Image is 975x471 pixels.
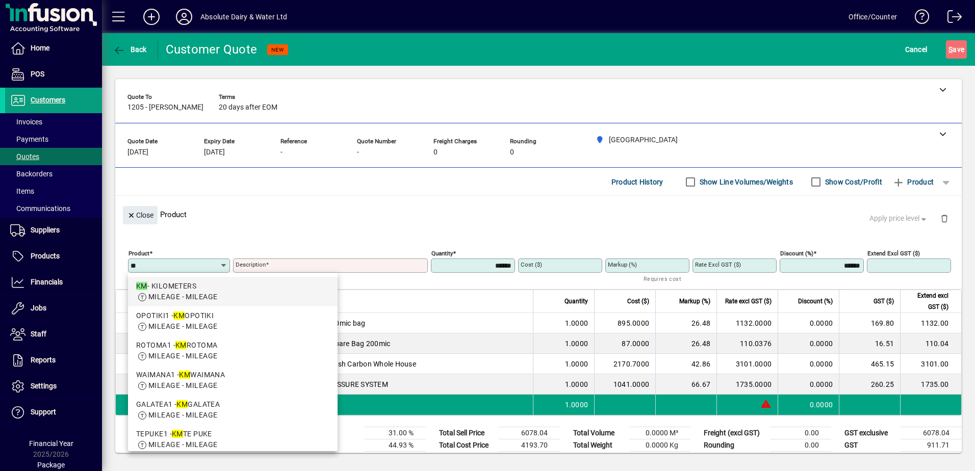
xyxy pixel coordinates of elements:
span: Suppliers [31,226,60,234]
td: 0.00 [770,427,831,439]
a: Logout [940,2,962,35]
app-page-header-button: Close [120,210,160,219]
span: Financial Year [29,439,73,448]
td: 1735.00 [900,374,961,395]
em: KM [179,371,190,379]
span: [DATE] [204,148,225,156]
a: Reports [5,348,102,373]
td: GST exclusive [839,427,901,439]
mat-option: ROTOMA1 - KM ROTOMA [128,336,338,365]
span: Items [10,187,34,195]
div: GALATEA1 - GALATEA [136,399,329,410]
span: MILEAGE - MILEAGE [148,293,217,301]
div: - KILOMETERS [136,281,329,292]
span: Settings [31,382,57,390]
a: Items [5,182,102,200]
span: Reports [31,356,56,364]
button: Profile [168,8,200,26]
button: Close [123,206,158,224]
td: Rounding [699,439,770,452]
span: Close [127,207,153,224]
td: Total Cost Price [434,439,499,452]
mat-label: Product [129,250,149,257]
td: 110.04 [900,333,961,354]
a: Financials [5,270,102,295]
button: Product History [607,173,668,191]
button: Add [135,8,168,26]
span: Communications [10,204,70,213]
a: Payments [5,130,102,148]
span: Support [31,408,56,416]
em: KM [136,282,147,290]
td: 6078.04 [901,427,962,439]
td: 0.00 [770,439,831,452]
span: Product History [611,174,663,190]
em: KM [172,430,183,438]
mat-label: Markup (%) [608,261,637,268]
label: Show Cost/Profit [823,177,882,187]
div: OPOTIKI1 - OPOTIKI [136,310,329,321]
span: S [948,45,953,54]
div: Office/Counter [849,9,897,25]
span: Financials [31,278,63,286]
label: Show Line Volumes/Weights [698,177,793,187]
td: 44.93 % [365,439,426,452]
td: 2170.7000 [594,354,655,374]
span: Apply price level [869,213,929,224]
td: 0.0000 [778,313,839,333]
td: 0.0000 [778,374,839,395]
div: Product [115,196,962,233]
span: Quotes [10,152,39,161]
span: MILEAGE - MILEAGE [148,411,217,419]
span: 1.0000 [565,379,588,389]
span: Markup (%) [679,296,710,307]
a: Backorders [5,165,102,182]
td: 1884.34 [499,452,560,464]
span: Discount (%) [798,296,833,307]
td: 260.25 [839,374,900,395]
button: Apply price level [865,210,933,228]
span: MILEAGE - MILEAGE [148,322,217,330]
em: KM [176,400,188,408]
td: 42.86 [655,354,716,374]
button: Save [946,40,967,59]
td: 0.0000 [778,395,839,415]
span: Quantity [565,296,588,307]
span: 1.0000 [565,400,588,410]
a: Suppliers [5,218,102,243]
span: Payments [10,135,48,143]
mat-option: WAIMANA1 - KM WAIMANA [128,365,338,395]
mat-option: KM - KILOMETERS [128,277,338,306]
td: 31.00 % [365,427,426,439]
span: NEW [271,46,284,53]
span: Extend excl GST ($) [907,290,948,312]
td: 3101.00 [900,354,961,374]
span: 1.0000 [565,359,588,369]
mat-hint: Requires cost [644,273,681,284]
td: 87.0000 [594,333,655,354]
span: [DATE] [127,148,148,156]
span: 1205 - [PERSON_NAME] [127,103,203,112]
a: Settings [5,374,102,399]
div: WAIMANA1 - WAIMANA [136,370,329,380]
td: 4193.70 [499,439,560,452]
td: 26.48 [655,313,716,333]
app-page-header-button: Back [102,40,158,59]
div: ROTOMA1 - ROTOMA [136,340,329,351]
mat-label: Description [236,261,266,268]
td: 169.80 [839,313,900,333]
span: MILEAGE - MILEAGE [148,381,217,389]
span: GST ($) [874,296,894,307]
button: Delete [932,206,957,230]
span: Package [37,461,65,469]
div: 1132.0000 [723,318,772,328]
mat-option: TEPUKE1 - KM TE PUKE [128,425,338,454]
div: 3101.0000 [723,359,772,369]
td: 6078.04 [499,427,560,439]
a: Knowledge Base [907,2,930,35]
td: 911.71 [901,439,962,452]
button: Back [110,40,149,59]
td: 0.0000 M³ [629,427,690,439]
span: - [280,148,283,156]
span: Backorders [10,170,53,178]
